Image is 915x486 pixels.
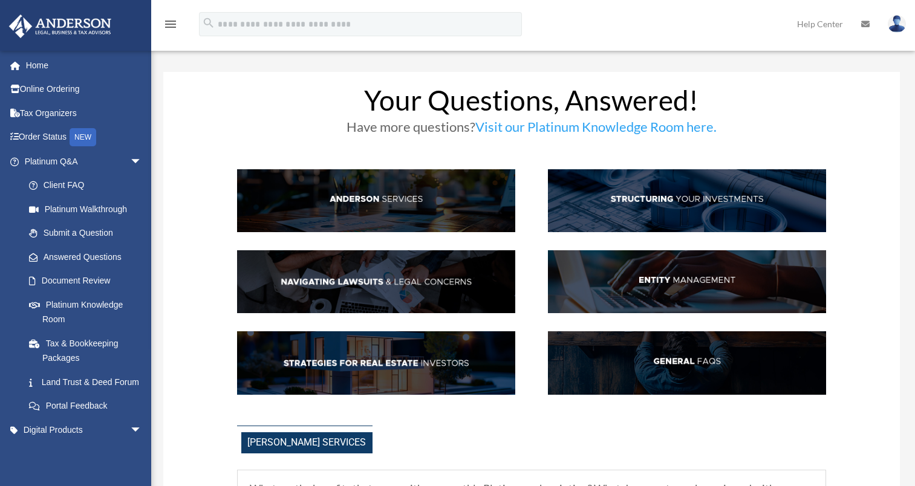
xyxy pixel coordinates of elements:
[8,442,160,466] a: My Entitiesarrow_drop_down
[17,221,160,245] a: Submit a Question
[8,125,160,150] a: Order StatusNEW
[130,418,154,442] span: arrow_drop_down
[888,15,906,33] img: User Pic
[202,16,215,30] i: search
[5,15,115,38] img: Anderson Advisors Platinum Portal
[237,250,515,313] img: NavLaw_hdr
[17,331,160,370] a: Tax & Bookkeeping Packages
[548,331,826,394] img: GenFAQ_hdr
[17,269,160,293] a: Document Review
[8,418,160,442] a: Digital Productsarrow_drop_down
[163,21,178,31] a: menu
[8,77,160,102] a: Online Ordering
[475,118,717,141] a: Visit our Platinum Knowledge Room here.
[130,149,154,174] span: arrow_drop_down
[8,101,160,125] a: Tax Organizers
[17,173,154,198] a: Client FAQ
[548,250,826,313] img: EntManag_hdr
[241,432,373,453] span: [PERSON_NAME] Services
[237,86,826,120] h1: Your Questions, Answered!
[237,331,515,394] img: StratsRE_hdr
[548,169,826,232] img: StructInv_hdr
[70,128,96,146] div: NEW
[8,149,160,173] a: Platinum Q&Aarrow_drop_down
[130,442,154,467] span: arrow_drop_down
[17,394,160,418] a: Portal Feedback
[17,245,160,269] a: Answered Questions
[17,197,160,221] a: Platinum Walkthrough
[237,120,826,140] h3: Have more questions?
[163,17,178,31] i: menu
[17,293,160,331] a: Platinum Knowledge Room
[8,53,160,77] a: Home
[17,370,160,394] a: Land Trust & Deed Forum
[237,169,515,232] img: AndServ_hdr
